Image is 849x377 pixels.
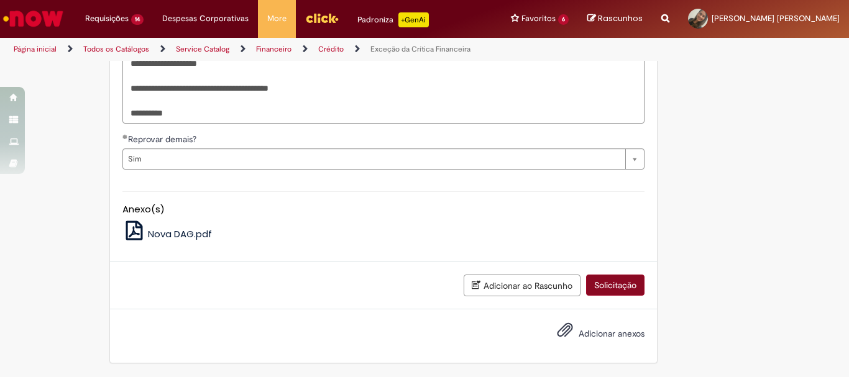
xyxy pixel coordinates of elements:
textarea: Descrição [122,53,645,124]
a: Service Catalog [176,44,229,54]
span: Despesas Corporativas [162,12,249,25]
button: Adicionar ao Rascunho [464,275,581,296]
span: 6 [558,14,569,25]
span: Favoritos [521,12,556,25]
h5: Anexo(s) [122,204,645,215]
a: Rascunhos [587,13,643,25]
ul: Trilhas de página [9,38,557,61]
button: Adicionar anexos [554,319,576,347]
span: 14 [131,14,144,25]
a: Nova DAG.pdf [122,227,213,240]
span: More [267,12,287,25]
a: Financeiro [256,44,291,54]
div: Padroniza [357,12,429,27]
a: Página inicial [14,44,57,54]
a: Exceção da Crítica Financeira [370,44,470,54]
a: Crédito [318,44,344,54]
span: Adicionar anexos [579,328,645,339]
span: Obrigatório Preenchido [122,134,128,139]
a: Todos os Catálogos [83,44,149,54]
p: +GenAi [398,12,429,27]
span: Sim [128,149,619,169]
span: [PERSON_NAME] [PERSON_NAME] [712,13,840,24]
img: ServiceNow [1,6,65,31]
span: Requisições [85,12,129,25]
span: Nova DAG.pdf [148,227,212,240]
img: click_logo_yellow_360x200.png [305,9,339,27]
span: Reprovar demais? [128,134,199,145]
button: Solicitação [586,275,645,296]
span: Rascunhos [598,12,643,24]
